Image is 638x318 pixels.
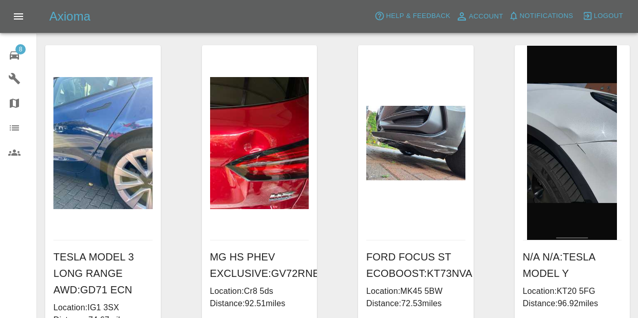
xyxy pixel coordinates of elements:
button: Open drawer [6,4,31,29]
p: Location: KT20 5FG [523,285,622,297]
h6: N/A N/A : TESLA MODEL Y [523,249,622,282]
span: Help & Feedback [386,10,450,22]
button: Notifications [506,8,576,24]
button: Help & Feedback [372,8,453,24]
h6: TESLA MODEL 3 LONG RANGE AWD : GD71 ECN [53,249,153,298]
span: 8 [15,44,26,54]
span: Logout [594,10,623,22]
p: Distance: 96.92 miles [523,297,622,310]
a: Account [453,8,506,25]
p: Location: Cr8 5ds [210,285,309,297]
h6: MG HS PHEV EXCLUSIVE : GV72RNE [210,249,309,282]
span: Account [469,11,503,23]
button: Logout [580,8,626,24]
h6: FORD FOCUS ST ECOBOOST : KT73NVA [366,249,465,282]
span: Notifications [520,10,573,22]
p: Distance: 92.51 miles [210,297,309,310]
p: Location: MK45 5BW [366,285,465,297]
p: Distance: 72.53 miles [366,297,465,310]
h5: Axioma [49,8,90,25]
p: Location: IG1 3SX [53,302,153,314]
